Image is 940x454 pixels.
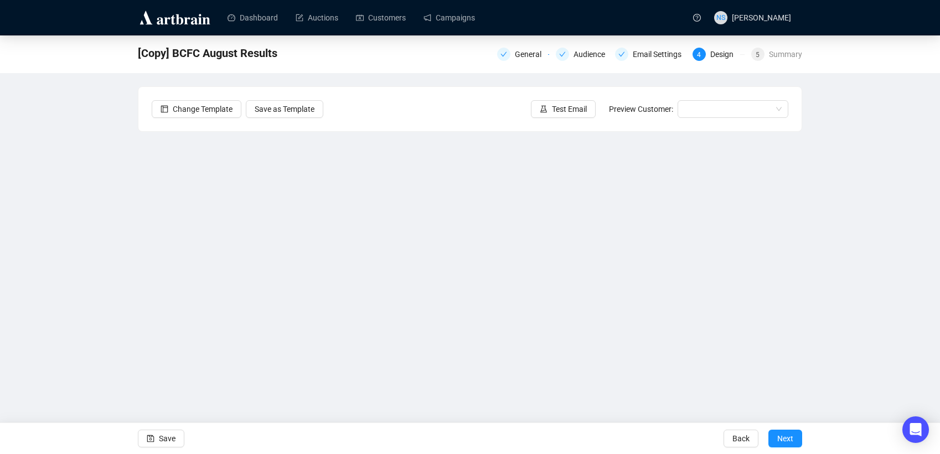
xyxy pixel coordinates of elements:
[618,51,625,58] span: check
[693,14,701,22] span: question-circle
[138,9,212,27] img: logo
[540,105,548,113] span: experiment
[515,48,548,61] div: General
[559,51,566,58] span: check
[173,103,233,115] span: Change Template
[609,105,673,114] span: Preview Customer:
[161,105,168,113] span: layout
[556,48,608,61] div: Audience
[902,416,929,443] div: Open Intercom Messenger
[732,13,791,22] span: [PERSON_NAME]
[769,48,802,61] div: Summary
[693,48,745,61] div: 4Design
[255,103,314,115] span: Save as Template
[756,51,760,59] span: 5
[768,430,802,447] button: Next
[159,423,175,454] span: Save
[710,48,740,61] div: Design
[615,48,686,61] div: Email Settings
[228,3,278,32] a: Dashboard
[724,430,758,447] button: Back
[633,48,688,61] div: Email Settings
[423,3,475,32] a: Campaigns
[697,51,701,59] span: 4
[296,3,338,32] a: Auctions
[500,51,507,58] span: check
[138,44,277,62] span: [Copy] BCFC August Results
[356,3,406,32] a: Customers
[732,423,750,454] span: Back
[531,100,596,118] button: Test Email
[497,48,549,61] div: General
[552,103,587,115] span: Test Email
[716,12,725,23] span: NS
[574,48,612,61] div: Audience
[751,48,802,61] div: 5Summary
[777,423,793,454] span: Next
[147,435,154,442] span: save
[138,430,184,447] button: Save
[152,100,241,118] button: Change Template
[246,100,323,118] button: Save as Template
